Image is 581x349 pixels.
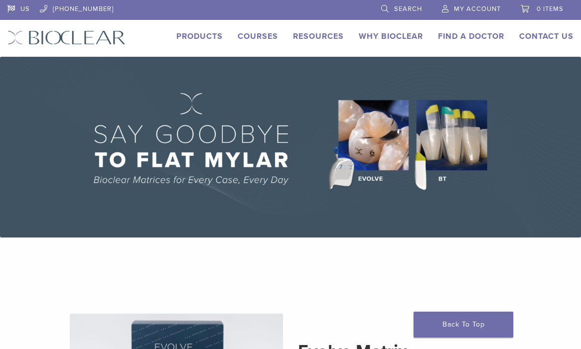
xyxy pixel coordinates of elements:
a: Why Bioclear [359,31,423,41]
img: Bioclear [7,30,126,45]
a: Products [176,31,223,41]
a: Courses [238,31,278,41]
a: Contact Us [519,31,574,41]
span: Search [394,5,422,13]
a: Find A Doctor [438,31,504,41]
span: My Account [454,5,501,13]
a: Back To Top [414,312,513,338]
a: Resources [293,31,344,41]
span: 0 items [537,5,564,13]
